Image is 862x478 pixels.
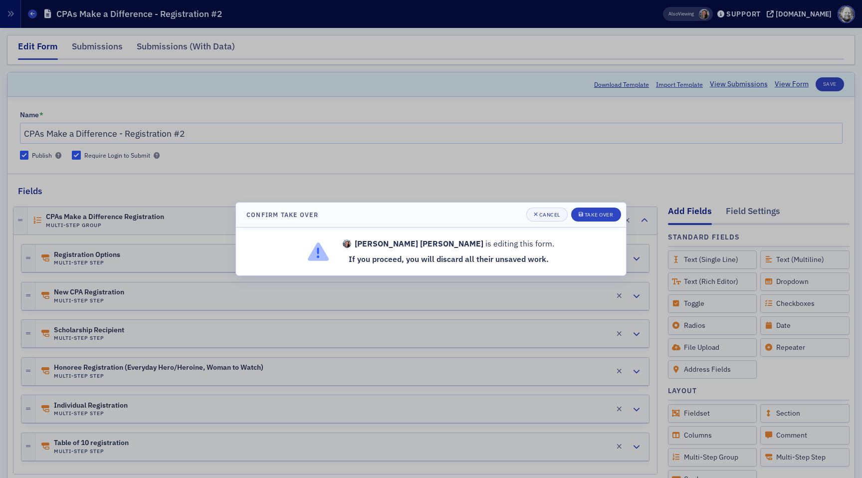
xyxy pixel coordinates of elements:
[526,208,568,222] button: Cancel
[585,212,614,218] div: Take Over
[355,238,483,250] strong: [PERSON_NAME] [PERSON_NAME]
[343,253,555,265] p: If you proceed, you will discard all their unsaved work.
[343,239,352,248] span: Tiffany Carson
[343,238,555,250] p: is editing this form.
[539,212,560,218] div: Cancel
[571,208,621,222] button: Take Over
[246,210,318,219] h4: Confirm Take Over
